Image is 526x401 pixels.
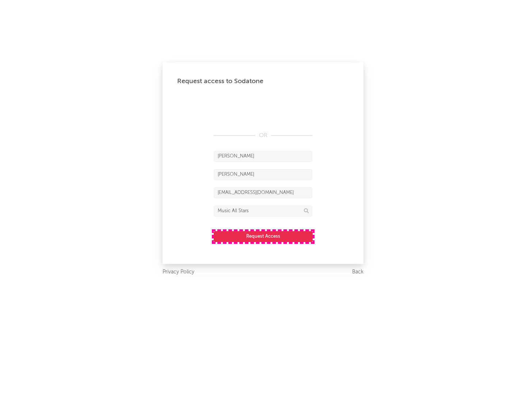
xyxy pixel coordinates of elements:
a: Back [352,268,363,277]
input: Division [214,206,312,217]
input: First Name [214,151,312,162]
input: Email [214,187,312,198]
div: OR [214,131,312,140]
button: Request Access [214,231,313,242]
a: Privacy Policy [163,268,194,277]
input: Last Name [214,169,312,180]
div: Request access to Sodatone [177,77,349,86]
